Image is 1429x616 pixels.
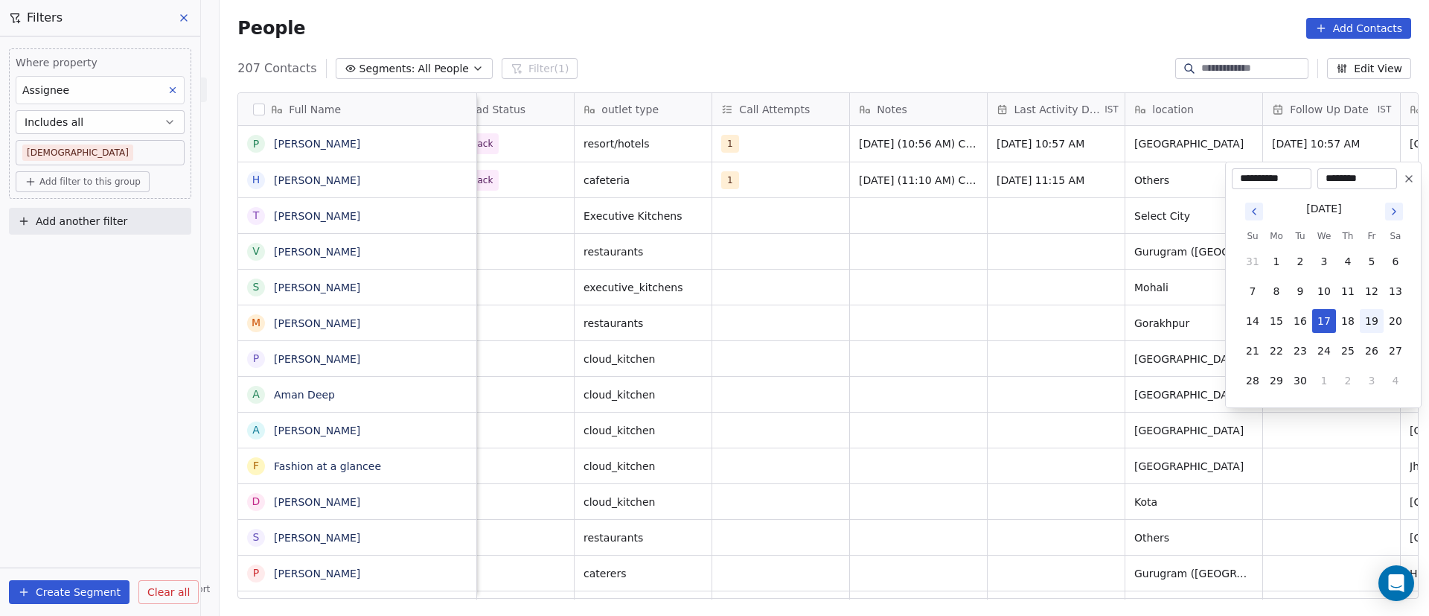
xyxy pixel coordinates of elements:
button: 15 [1265,309,1288,333]
button: 5 [1360,250,1384,273]
button: 14 [1241,309,1265,333]
button: 1 [1312,369,1336,393]
button: 24 [1312,339,1336,363]
button: 2 [1288,250,1312,273]
button: 8 [1265,279,1288,303]
button: 4 [1384,369,1407,393]
button: 11 [1336,279,1360,303]
button: 29 [1265,369,1288,393]
button: 2 [1336,369,1360,393]
button: Go to next month [1384,201,1404,222]
div: [DATE] [1306,201,1341,217]
button: 30 [1288,369,1312,393]
button: 31 [1241,250,1265,273]
th: Saturday [1384,229,1407,244]
button: 4 [1336,250,1360,273]
button: 7 [1241,279,1265,303]
button: 19 [1360,309,1384,333]
button: 10 [1312,279,1336,303]
th: Thursday [1336,229,1360,244]
th: Wednesday [1312,229,1336,244]
button: 28 [1241,369,1265,393]
button: 21 [1241,339,1265,363]
button: 6 [1384,250,1407,273]
button: 18 [1336,309,1360,333]
button: 25 [1336,339,1360,363]
button: 20 [1384,309,1407,333]
button: Go to previous month [1244,201,1265,222]
th: Monday [1265,229,1288,244]
th: Sunday [1241,229,1265,244]
th: Friday [1360,229,1384,244]
button: 3 [1360,369,1384,393]
th: Tuesday [1288,229,1312,244]
button: 1 [1265,250,1288,273]
button: 27 [1384,339,1407,363]
button: 16 [1288,309,1312,333]
button: 23 [1288,339,1312,363]
button: 9 [1288,279,1312,303]
button: 13 [1384,279,1407,303]
button: 12 [1360,279,1384,303]
button: 26 [1360,339,1384,363]
button: 17 [1312,309,1336,333]
button: 22 [1265,339,1288,363]
button: 3 [1312,250,1336,273]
